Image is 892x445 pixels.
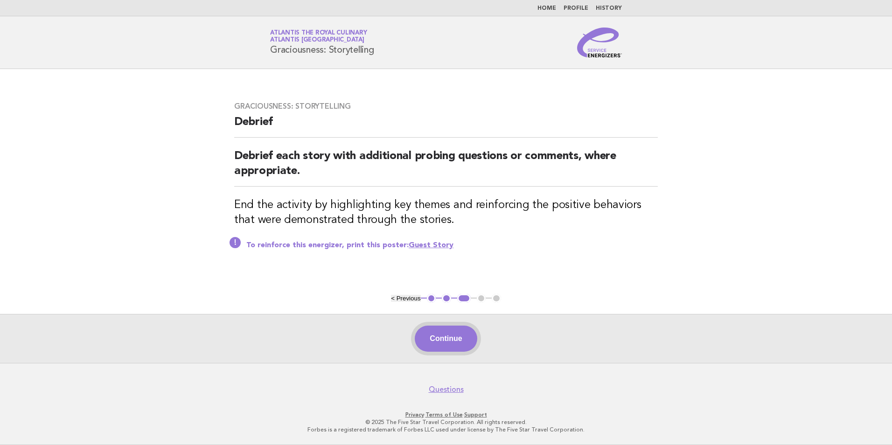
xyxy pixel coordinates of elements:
[429,385,464,394] a: Questions
[270,30,367,43] a: Atlantis the Royal CulinaryAtlantis [GEOGRAPHIC_DATA]
[234,149,658,187] h2: Debrief each story with additional probing questions or comments, where appropriate.
[246,241,658,250] p: To reinforce this energizer, print this poster:
[464,411,487,418] a: Support
[160,411,732,418] p: · ·
[160,418,732,426] p: © 2025 The Five Star Travel Corporation. All rights reserved.
[425,411,463,418] a: Terms of Use
[234,102,658,111] h3: Graciousness: Storytelling
[427,294,436,303] button: 1
[234,198,658,228] h3: End the activity by highlighting key themes and reinforcing the positive behaviors that were demo...
[270,30,374,55] h1: Graciousness: Storytelling
[564,6,588,11] a: Profile
[537,6,556,11] a: Home
[405,411,424,418] a: Privacy
[234,115,658,138] h2: Debrief
[409,242,453,249] a: Guest Story
[596,6,622,11] a: History
[457,294,471,303] button: 3
[577,28,622,57] img: Service Energizers
[391,295,420,302] button: < Previous
[415,326,477,352] button: Continue
[160,426,732,433] p: Forbes is a registered trademark of Forbes LLC used under license by The Five Star Travel Corpora...
[270,37,364,43] span: Atlantis [GEOGRAPHIC_DATA]
[442,294,451,303] button: 2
